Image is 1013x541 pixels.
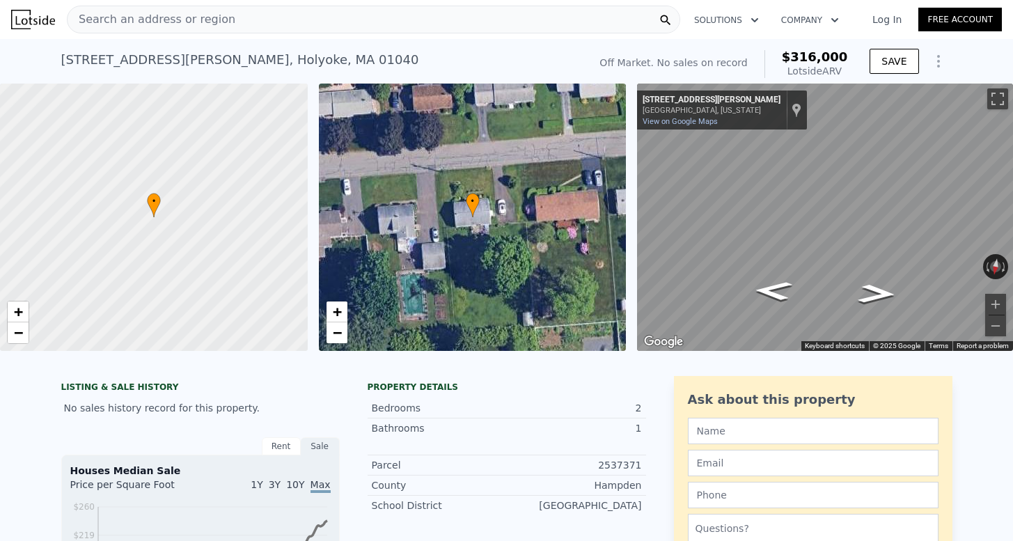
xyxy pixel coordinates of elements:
[372,478,507,492] div: County
[507,458,642,472] div: 2537371
[372,401,507,415] div: Bedrooms
[842,280,912,308] path: Go West, Sheehan Dr
[70,478,201,500] div: Price per Square Foot
[873,342,920,350] span: © 2025 Google
[73,531,95,540] tspan: $219
[688,482,939,508] input: Phone
[301,437,340,455] div: Sale
[286,479,304,490] span: 10Y
[466,193,480,217] div: •
[368,382,646,393] div: Property details
[11,10,55,29] img: Lotside
[985,315,1006,336] button: Zoom out
[805,341,865,351] button: Keyboard shortcuts
[918,8,1002,31] a: Free Account
[925,47,952,75] button: Show Options
[641,333,686,351] a: Open this area in Google Maps (opens a new window)
[770,8,850,33] button: Company
[14,303,23,320] span: +
[8,301,29,322] a: Zoom in
[782,49,848,64] span: $316,000
[643,106,780,115] div: [GEOGRAPHIC_DATA], [US_STATE]
[641,333,686,351] img: Google
[599,56,747,70] div: Off Market. No sales on record
[327,322,347,343] a: Zoom out
[68,11,235,28] span: Search an address or region
[983,254,991,279] button: Rotate counterclockwise
[327,301,347,322] a: Zoom in
[61,50,419,70] div: [STREET_ADDRESS][PERSON_NAME] , Holyoke , MA 01040
[987,88,1008,109] button: Toggle fullscreen view
[8,322,29,343] a: Zoom out
[688,450,939,476] input: Email
[466,195,480,207] span: •
[507,478,642,492] div: Hampden
[332,324,341,341] span: −
[929,342,948,350] a: Terms (opens in new tab)
[637,84,1013,351] div: Street View
[507,421,642,435] div: 1
[957,342,1009,350] a: Report a problem
[507,401,642,415] div: 2
[372,458,507,472] div: Parcel
[372,499,507,512] div: School District
[269,479,281,490] span: 3Y
[1001,254,1009,279] button: Rotate clockwise
[643,95,780,106] div: [STREET_ADDRESS][PERSON_NAME]
[14,324,23,341] span: −
[61,382,340,395] div: LISTING & SALE HISTORY
[792,102,801,118] a: Show location on map
[73,502,95,512] tspan: $260
[782,64,848,78] div: Lotside ARV
[70,464,331,478] div: Houses Median Sale
[688,390,939,409] div: Ask about this property
[643,117,718,126] a: View on Google Maps
[147,195,161,207] span: •
[262,437,301,455] div: Rent
[251,479,262,490] span: 1Y
[637,84,1013,351] div: Map
[311,479,331,493] span: Max
[870,49,918,74] button: SAVE
[738,276,808,305] path: Go East, Sheehan Dr
[507,499,642,512] div: [GEOGRAPHIC_DATA]
[332,303,341,320] span: +
[61,395,340,421] div: No sales history record for this property.
[688,418,939,444] input: Name
[985,294,1006,315] button: Zoom in
[856,13,918,26] a: Log In
[989,253,1003,280] button: Reset the view
[147,193,161,217] div: •
[372,421,507,435] div: Bathrooms
[683,8,770,33] button: Solutions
